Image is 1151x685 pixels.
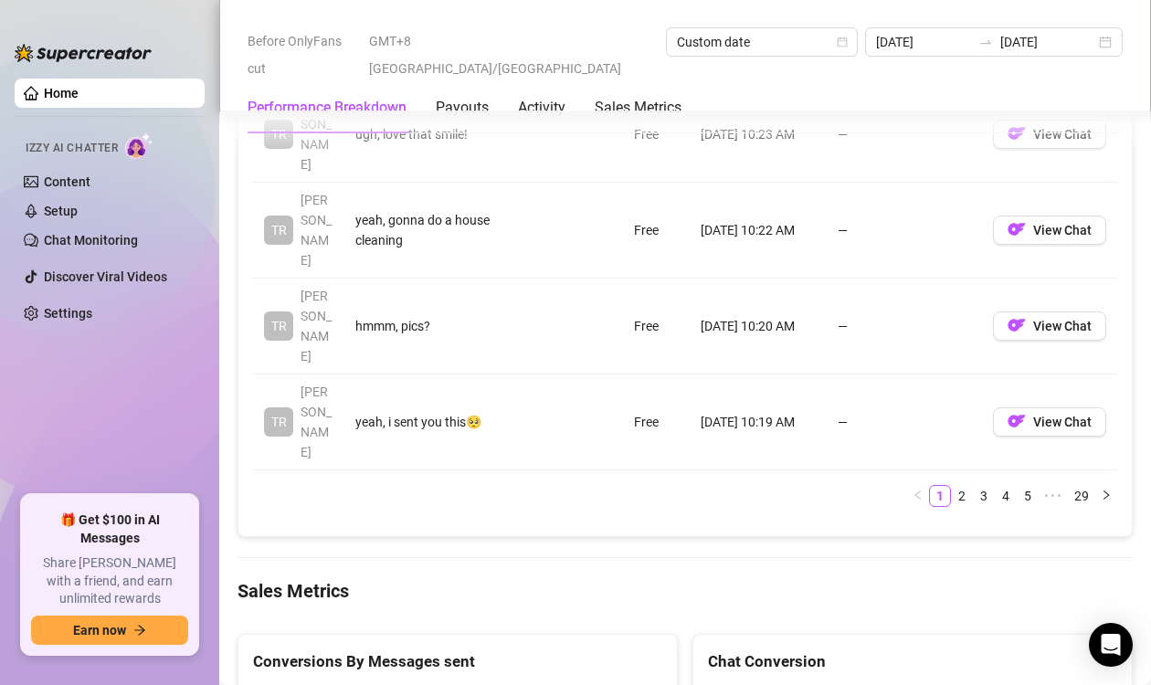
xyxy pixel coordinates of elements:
[125,132,153,159] img: AI Chatter
[993,120,1106,149] button: OFView Chat
[271,412,287,432] span: TR
[1033,319,1092,333] span: View Chat
[31,616,188,645] button: Earn nowarrow-right
[690,374,827,470] td: [DATE] 10:19 AM
[690,87,827,183] td: [DATE] 10:23 AM
[518,97,565,119] div: Activity
[1039,485,1068,507] li: Next 5 Pages
[827,87,982,183] td: —
[253,649,662,674] div: Conversions By Messages sent
[623,279,690,374] td: Free
[929,485,951,507] li: 1
[248,27,358,82] span: Before OnlyFans cut
[1008,220,1026,238] img: OF
[355,316,539,336] div: hmmm, pics?
[44,204,78,218] a: Setup
[993,407,1106,437] button: OFView Chat
[355,210,539,250] div: yeah, gonna do a house cleaning
[271,316,287,336] span: TR
[1039,485,1068,507] span: •••
[1017,485,1039,507] li: 5
[355,412,539,432] div: yeah, i sent you this🥺
[1095,485,1117,507] li: Next Page
[827,183,982,279] td: —
[993,418,1106,433] a: OFView Chat
[31,554,188,608] span: Share [PERSON_NAME] with a friend, and earn unlimited rewards
[248,97,407,119] div: Performance Breakdown
[1033,415,1092,429] span: View Chat
[978,35,993,49] span: swap-right
[876,32,971,52] input: Start date
[271,220,287,240] span: TR
[677,28,847,56] span: Custom date
[271,124,287,144] span: TR
[301,193,332,268] span: [PERSON_NAME]
[1033,127,1092,142] span: View Chat
[1069,486,1094,506] a: 29
[995,485,1017,507] li: 4
[44,233,138,248] a: Chat Monitoring
[1095,485,1117,507] button: right
[827,374,982,470] td: —
[837,37,848,47] span: calendar
[1101,490,1112,501] span: right
[355,124,539,144] div: ugh, love that smile!
[978,35,993,49] span: to
[1008,316,1026,334] img: OF
[133,624,146,637] span: arrow-right
[973,485,995,507] li: 3
[44,174,90,189] a: Content
[301,385,332,459] span: [PERSON_NAME]
[369,27,655,82] span: GMT+8 [GEOGRAPHIC_DATA]/[GEOGRAPHIC_DATA]
[996,486,1016,506] a: 4
[993,131,1106,145] a: OFView Chat
[930,486,950,506] a: 1
[301,289,332,364] span: [PERSON_NAME]
[708,649,1117,674] div: Chat Conversion
[907,485,929,507] li: Previous Page
[690,279,827,374] td: [DATE] 10:20 AM
[238,578,1133,604] h4: Sales Metrics
[993,311,1106,341] button: OFView Chat
[993,216,1106,245] button: OFView Chat
[1000,32,1095,52] input: End date
[993,227,1106,241] a: OFView Chat
[73,623,126,638] span: Earn now
[1018,486,1038,506] a: 5
[913,490,924,501] span: left
[907,485,929,507] button: left
[595,97,681,119] div: Sales Metrics
[44,269,167,284] a: Discover Viral Videos
[44,306,92,321] a: Settings
[952,486,972,506] a: 2
[1008,412,1026,430] img: OF
[26,140,118,157] span: Izzy AI Chatter
[301,97,332,172] span: [PERSON_NAME]
[623,183,690,279] td: Free
[827,279,982,374] td: —
[15,44,152,62] img: logo-BBDzfeDw.svg
[1033,223,1092,237] span: View Chat
[951,485,973,507] li: 2
[1008,124,1026,142] img: OF
[1089,623,1133,667] div: Open Intercom Messenger
[993,322,1106,337] a: OFView Chat
[1068,485,1095,507] li: 29
[31,511,188,547] span: 🎁 Get $100 in AI Messages
[623,374,690,470] td: Free
[44,86,79,100] a: Home
[690,183,827,279] td: [DATE] 10:22 AM
[623,87,690,183] td: Free
[436,97,489,119] div: Payouts
[974,486,994,506] a: 3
